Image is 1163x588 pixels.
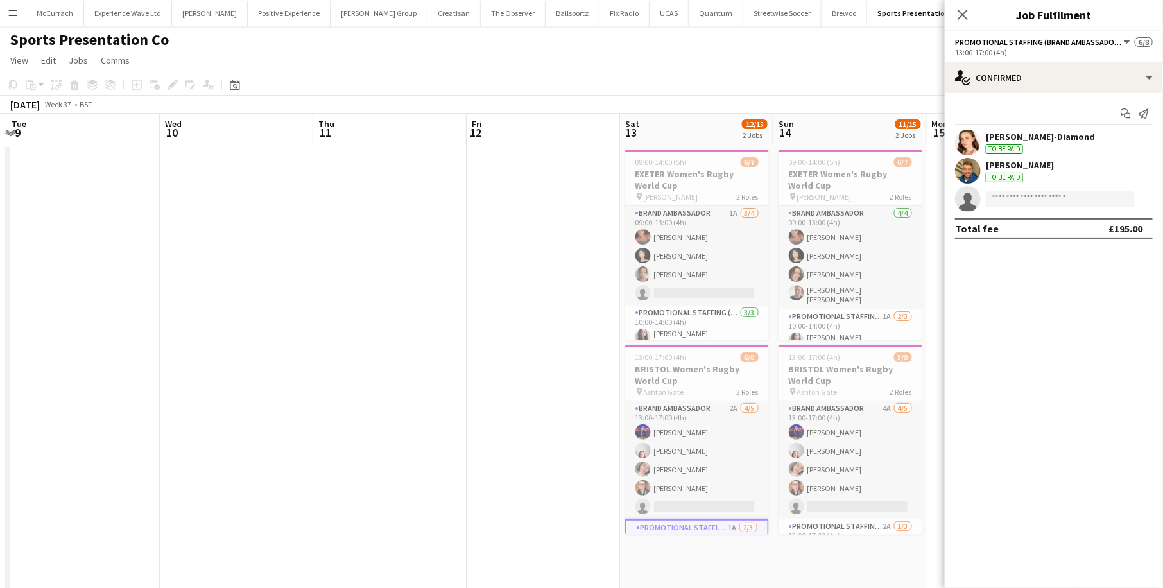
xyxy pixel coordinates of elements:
span: 12/15 [742,119,768,129]
span: Ashton Gate [797,387,838,397]
span: Comms [101,55,130,66]
span: Wed [165,118,182,130]
span: 2 Roles [737,192,759,202]
span: 09:00-14:00 (5h) [789,157,841,167]
span: Mon [932,118,949,130]
div: [PERSON_NAME]-Diamond [986,131,1095,143]
h3: BRISTOL Women's Rugby World Cup [625,363,769,386]
span: [PERSON_NAME] [797,192,852,202]
span: Jobs [69,55,88,66]
div: Confirmed [945,62,1163,93]
button: Quantum [689,1,743,26]
span: Thu [318,118,334,130]
span: 13 [623,125,639,140]
span: 12 [470,125,482,140]
span: 2 Roles [890,387,912,397]
span: 11/15 [895,119,921,129]
span: 11 [316,125,334,140]
div: 13:00-17:00 (4h) [955,48,1153,57]
span: 2 Roles [890,192,912,202]
span: Tue [12,118,26,130]
span: 9 [10,125,26,140]
button: [PERSON_NAME] Group [331,1,427,26]
span: 15 [930,125,949,140]
span: Edit [41,55,56,66]
span: View [10,55,28,66]
span: Week 37 [42,99,74,109]
button: Positive Experience [248,1,331,26]
app-job-card: 09:00-14:00 (5h)6/7EXETER Women's Rugby World Cup [PERSON_NAME]2 RolesBrand Ambassador4/409:00-13... [779,150,922,340]
app-card-role: Promotional Staffing (Brand Ambassadors)1A2/310:00-14:00 (4h)[PERSON_NAME] [PERSON_NAME] [779,309,922,394]
span: Sun [779,118,794,130]
a: Edit [36,52,61,69]
app-job-card: 13:00-17:00 (4h)6/8BRISTOL Women's Rugby World Cup Ashton Gate2 RolesBrand Ambassador2A4/513:00-1... [625,345,769,535]
span: 6/8 [741,352,759,362]
span: 09:00-14:00 (5h) [635,157,687,167]
span: Promotional Staffing (Brand Ambassadors) [955,37,1122,47]
button: [PERSON_NAME] [172,1,248,26]
span: Fri [472,118,482,130]
app-card-role: Brand Ambassador4/409:00-13:00 (4h)[PERSON_NAME][PERSON_NAME][PERSON_NAME][PERSON_NAME] [PERSON_N... [779,206,922,309]
button: McCurrach [26,1,84,26]
span: 10 [163,125,182,140]
div: To be paid [986,144,1023,154]
div: Total fee [955,222,999,235]
app-card-role: Brand Ambassador1A3/409:00-13:00 (4h)[PERSON_NAME][PERSON_NAME][PERSON_NAME] [625,206,769,306]
span: 14 [777,125,794,140]
span: [PERSON_NAME] [644,192,698,202]
app-card-role: Brand Ambassador4A4/513:00-17:00 (4h)[PERSON_NAME][PERSON_NAME][PERSON_NAME][PERSON_NAME] [779,401,922,519]
button: Promotional Staffing (Brand Ambassadors) [955,37,1132,47]
div: To be paid [986,173,1023,182]
div: £195.00 [1108,222,1142,235]
h3: EXETER Women's Rugby World Cup [625,168,769,191]
h3: BRISTOL Women's Rugby World Cup [779,363,922,386]
div: [DATE] [10,98,40,111]
button: The Observer [481,1,546,26]
app-card-role: Brand Ambassador2A4/513:00-17:00 (4h)[PERSON_NAME][PERSON_NAME][PERSON_NAME][PERSON_NAME] [625,401,769,519]
div: 2 Jobs [896,130,920,140]
a: View [5,52,33,69]
app-job-card: 13:00-17:00 (4h)5/8BRISTOL Women's Rugby World Cup Ashton Gate2 RolesBrand Ambassador4A4/513:00-1... [779,345,922,535]
span: 13:00-17:00 (4h) [635,352,687,362]
div: [PERSON_NAME] [986,159,1054,171]
span: 6/7 [741,157,759,167]
button: Fix Radio [599,1,650,26]
app-card-role: Promotional Staffing (Brand Ambassadors)3/310:00-14:00 (4h)[PERSON_NAME] [PERSON_NAME] [625,306,769,394]
button: Ballsportz [546,1,599,26]
span: 5/8 [894,352,912,362]
span: Ashton Gate [644,387,684,397]
h3: EXETER Women's Rugby World Cup [779,168,922,191]
span: Sat [625,118,639,130]
h3: Job Fulfilment [945,6,1163,23]
button: Streetwise Soccer [743,1,822,26]
button: Creatisan [427,1,481,26]
button: Experience Wave Ltd [84,1,172,26]
span: 13:00-17:00 (4h) [789,352,841,362]
button: Brewco [822,1,867,26]
a: Comms [96,52,135,69]
div: 2 Jobs [743,130,767,140]
h1: Sports Presentation Co [10,30,169,49]
span: 6/7 [894,157,912,167]
button: UCAS [650,1,689,26]
span: 2 Roles [737,387,759,397]
button: Sports Presentation Co [867,1,970,26]
app-job-card: 09:00-14:00 (5h)6/7EXETER Women's Rugby World Cup [PERSON_NAME]2 RolesBrand Ambassador1A3/409:00-... [625,150,769,340]
div: BST [80,99,92,109]
span: 6/8 [1135,37,1153,47]
a: Jobs [64,52,93,69]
